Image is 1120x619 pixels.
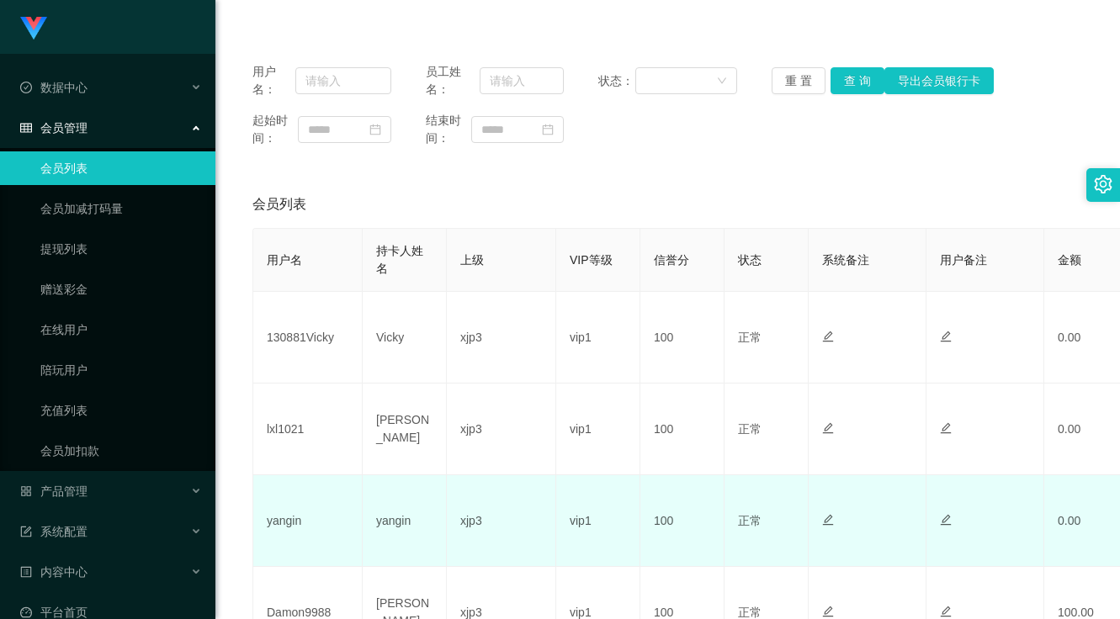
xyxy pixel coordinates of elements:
[267,253,302,267] span: 用户名
[40,353,202,387] a: 陪玩用户
[1058,253,1081,267] span: 金额
[252,63,295,98] span: 用户名：
[822,514,834,526] i: 图标: edit
[556,384,640,475] td: vip1
[253,292,363,384] td: 130881Vicky
[40,232,202,266] a: 提现列表
[363,384,447,475] td: [PERSON_NAME]
[598,72,635,90] span: 状态：
[20,81,88,94] span: 数据中心
[426,63,480,98] span: 员工姓名：
[738,514,762,527] span: 正常
[542,124,554,135] i: 图标: calendar
[252,112,298,147] span: 起始时间：
[447,292,556,384] td: xjp3
[556,475,640,567] td: vip1
[822,331,834,342] i: 图标: edit
[884,67,994,94] button: 导出会员银行卡
[738,253,762,267] span: 状态
[363,292,447,384] td: Vicky
[640,475,725,567] td: 100
[654,253,689,267] span: 信誉分
[772,67,825,94] button: 重 置
[20,82,32,93] i: 图标: check-circle-o
[831,67,884,94] button: 查 询
[738,606,762,619] span: 正常
[738,331,762,344] span: 正常
[460,253,484,267] span: 上级
[40,434,202,468] a: 会员加扣款
[940,331,952,342] i: 图标: edit
[20,526,32,537] i: 图标: form
[20,17,47,40] img: logo.9652507e.png
[40,151,202,185] a: 会员列表
[253,384,363,475] td: lxl1021
[717,76,727,87] i: 图标: down
[20,122,32,134] i: 图标: table
[480,67,564,94] input: 请输入
[376,244,423,275] span: 持卡人姓名
[556,292,640,384] td: vip1
[940,422,952,434] i: 图标: edit
[363,475,447,567] td: yangin
[20,121,88,135] span: 会员管理
[640,384,725,475] td: 100
[295,67,391,94] input: 请输入
[738,422,762,436] span: 正常
[20,565,88,579] span: 内容中心
[369,124,381,135] i: 图标: calendar
[640,292,725,384] td: 100
[447,475,556,567] td: xjp3
[1094,175,1112,193] i: 图标: setting
[940,606,952,617] i: 图标: edit
[40,192,202,225] a: 会员加减打码量
[40,313,202,347] a: 在线用户
[20,485,32,497] i: 图标: appstore-o
[253,475,363,567] td: yangin
[40,394,202,427] a: 充值列表
[20,484,88,498] span: 产品管理
[20,525,88,538] span: 系统配置
[940,514,952,526] i: 图标: edit
[940,253,987,267] span: 用户备注
[822,253,869,267] span: 系统备注
[426,112,471,147] span: 结束时间：
[822,606,834,617] i: 图标: edit
[822,422,834,434] i: 图标: edit
[40,272,202,306] a: 赠送彩金
[252,194,306,214] span: 会员列表
[447,384,556,475] td: xjp3
[570,253,613,267] span: VIP等级
[20,566,32,578] i: 图标: profile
